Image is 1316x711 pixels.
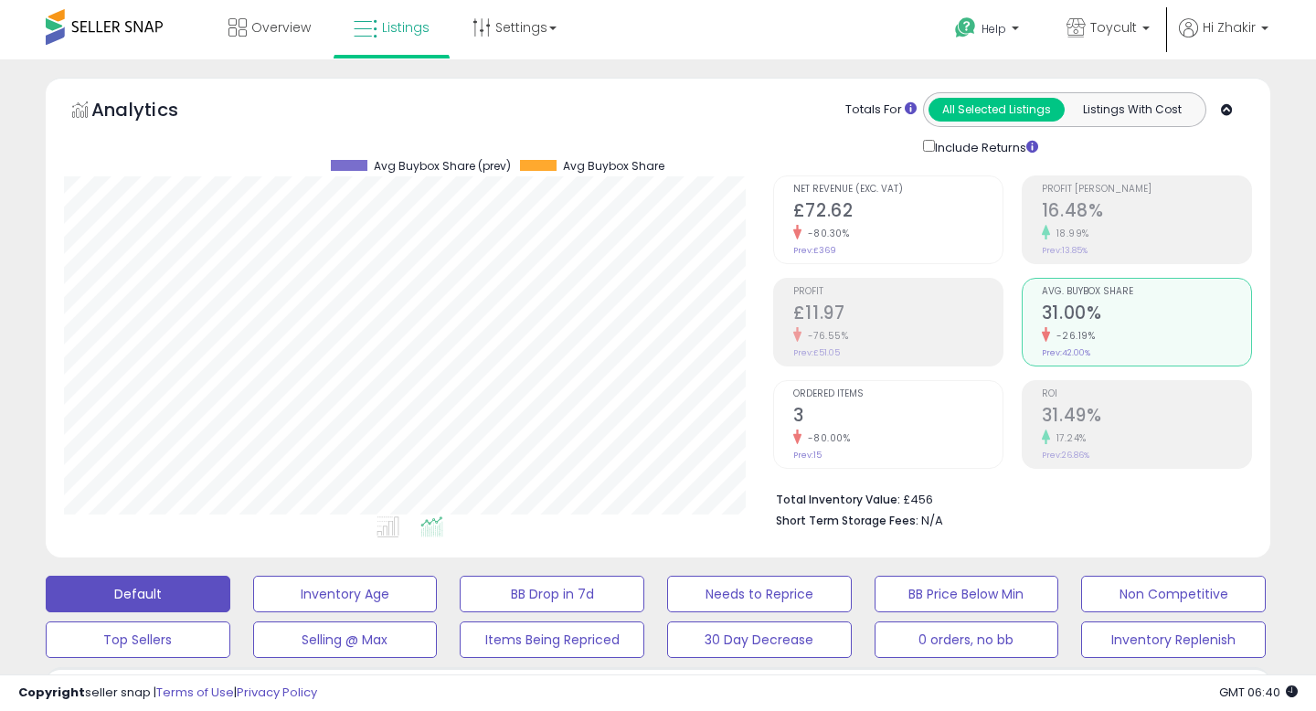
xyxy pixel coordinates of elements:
div: seller snap | | [18,684,317,702]
small: -80.00% [801,431,851,445]
h2: 31.00% [1042,302,1251,327]
small: Prev: 42.00% [1042,347,1090,358]
h2: 16.48% [1042,200,1251,225]
span: Avg Buybox Share (prev) [374,160,511,173]
small: Prev: £369 [793,245,836,256]
button: BB Price Below Min [875,576,1059,612]
button: 30 Day Decrease [667,621,852,658]
span: ROI [1042,389,1251,399]
a: Hi Zhakir [1179,18,1268,59]
div: Include Returns [909,136,1060,157]
span: Hi Zhakir [1203,18,1256,37]
span: Avg Buybox Share [563,160,664,173]
small: 18.99% [1050,227,1089,240]
button: Non Competitive [1081,576,1266,612]
span: Net Revenue (Exc. VAT) [793,185,1003,195]
button: Default [46,576,230,612]
button: Needs to Reprice [667,576,852,612]
button: All Selected Listings [929,98,1065,122]
button: Selling @ Max [253,621,438,658]
small: Prev: 13.85% [1042,245,1088,256]
a: Help [940,3,1037,59]
button: Top Sellers [46,621,230,658]
button: 0 orders, no bb [875,621,1059,658]
button: Listings With Cost [1064,98,1200,122]
a: Privacy Policy [237,684,317,701]
li: £456 [776,487,1238,509]
span: Toycult [1090,18,1137,37]
b: Total Inventory Value: [776,492,900,507]
div: Totals For [845,101,917,119]
span: Profit [793,287,1003,297]
h2: £72.62 [793,200,1003,225]
small: -80.30% [801,227,850,240]
strong: Copyright [18,684,85,701]
small: Prev: 26.86% [1042,450,1089,461]
button: Inventory Replenish [1081,621,1266,658]
small: 17.24% [1050,431,1087,445]
small: Prev: 15 [793,450,822,461]
span: Overview [251,18,311,37]
span: N/A [921,512,943,529]
h2: 3 [793,405,1003,430]
span: Avg. Buybox Share [1042,287,1251,297]
span: 2025-08-14 06:40 GMT [1219,684,1298,701]
span: Listings [382,18,430,37]
small: Prev: £51.05 [793,347,840,358]
button: Items Being Repriced [460,621,644,658]
span: Profit [PERSON_NAME] [1042,185,1251,195]
button: BB Drop in 7d [460,576,644,612]
a: Terms of Use [156,684,234,701]
span: Ordered Items [793,389,1003,399]
button: Inventory Age [253,576,438,612]
h2: 31.49% [1042,405,1251,430]
i: Get Help [954,16,977,39]
span: Help [982,21,1006,37]
small: -76.55% [801,329,849,343]
b: Short Term Storage Fees: [776,513,918,528]
small: -26.19% [1050,329,1096,343]
h2: £11.97 [793,302,1003,327]
h5: Analytics [91,97,214,127]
